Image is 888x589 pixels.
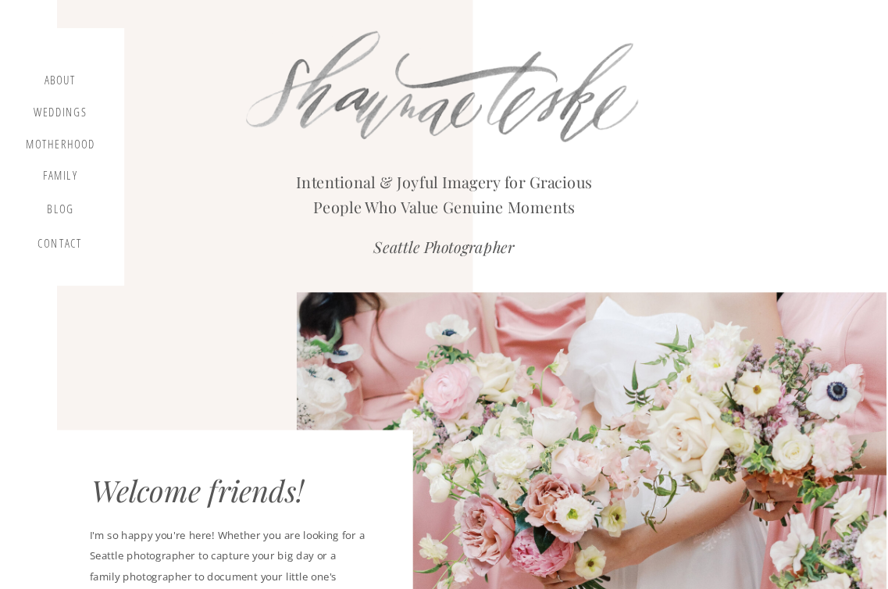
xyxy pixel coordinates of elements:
a: about [38,73,82,91]
h2: Intentional & Joyful Imagery for Gracious People Who Value Genuine Moments [280,170,608,212]
a: Weddings [32,105,88,124]
a: Family [32,169,88,188]
a: blog [38,202,82,223]
div: Welcome friends! [91,473,352,516]
a: contact [35,237,85,257]
i: Seattle Photographer [373,236,514,257]
a: motherhood [26,137,95,154]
